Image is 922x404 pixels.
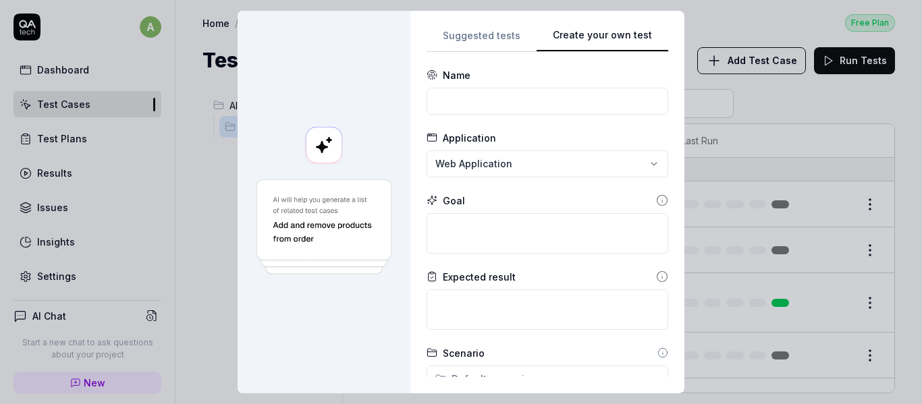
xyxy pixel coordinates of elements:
button: Create your own test [537,28,668,52]
span: Web Application [435,156,512,171]
div: Expected result [443,270,516,284]
div: Scenario [443,346,485,360]
button: Default scenario [427,366,668,393]
div: Default scenario [435,372,531,386]
div: Name [443,68,470,82]
div: Goal [443,194,465,208]
button: Suggested tests [427,28,537,52]
button: Web Application [427,150,668,177]
img: Generate a test using AI [254,177,394,277]
div: Application [443,131,496,145]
